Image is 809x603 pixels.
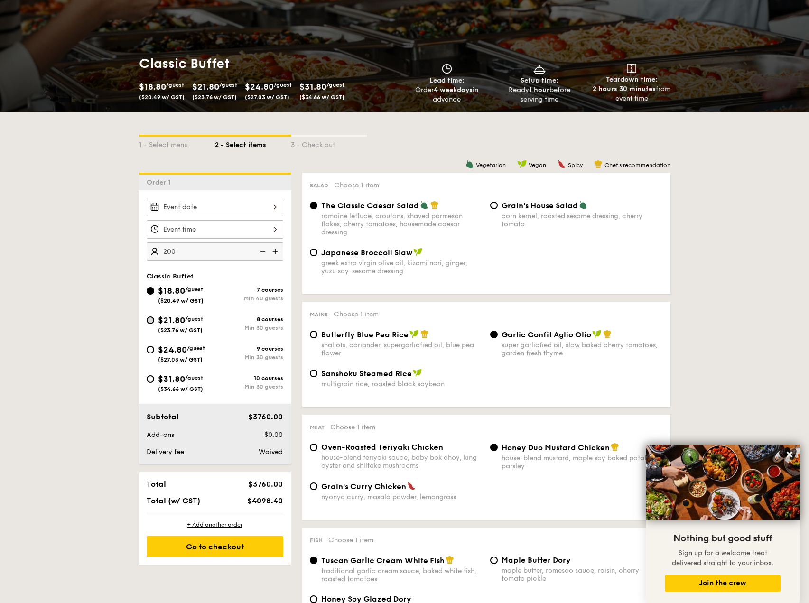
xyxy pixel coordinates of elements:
[429,76,465,84] span: Lead time:
[147,198,283,216] input: Event date
[321,330,409,339] span: Butterfly Blue Pea Rice
[334,181,379,189] span: Choose 1 item
[579,201,587,209] img: icon-vegetarian.fe4039eb.svg
[269,242,283,260] img: icon-add.58712e84.svg
[192,94,237,101] span: ($23.76 w/ GST)
[310,202,317,209] input: The Classic Caesar Saladromaine lettuce, croutons, shaved parmesan flakes, cherry tomatoes, house...
[321,248,412,257] span: Japanese Broccoli Slaw
[185,286,203,293] span: /guest
[521,76,558,84] span: Setup time:
[413,369,422,377] img: icon-vegan.f8ff3823.svg
[326,82,344,88] span: /guest
[517,160,527,168] img: icon-vegan.f8ff3823.svg
[589,84,674,103] div: from event time
[529,86,549,94] strong: 1 hour
[158,315,185,325] span: $21.80
[147,412,179,421] span: Subtotal
[334,310,379,318] span: Choose 1 item
[147,375,154,383] input: $31.80/guest($34.66 w/ GST)10 coursesMin 30 guests
[166,82,184,88] span: /guest
[502,330,591,339] span: Garlic Confit Aglio Olio
[192,82,219,92] span: $21.80
[147,346,154,353] input: $24.80/guest($27.03 w/ GST)9 coursesMin 30 guests
[185,315,203,322] span: /guest
[219,82,237,88] span: /guest
[147,220,283,239] input: Event time
[592,330,602,338] img: icon-vegan.f8ff3823.svg
[310,311,328,318] span: Mains
[497,85,582,104] div: Ready before serving time
[446,556,454,564] img: icon-chef-hat.a58ddaea.svg
[434,86,473,94] strong: 4 weekdays
[245,94,289,101] span: ($27.03 w/ GST)
[646,445,800,520] img: DSC07876-Edit02-Large.jpeg
[310,557,317,564] input: Tuscan Garlic Cream White Fishtraditional garlic cream sauce, baked white fish, roasted tomatoes
[321,482,406,491] span: Grain's Curry Chicken
[245,82,274,92] span: $24.80
[215,287,283,293] div: 7 courses
[139,55,401,72] h1: Classic Buffet
[147,178,175,186] span: Order 1
[594,160,603,168] img: icon-chef-hat.a58ddaea.svg
[321,212,483,236] div: romaine lettuce, croutons, shaved parmesan flakes, cherry tomatoes, housemade caesar dressing
[147,287,154,295] input: $18.80/guest($20.49 w/ GST)7 coursesMin 40 guests
[215,354,283,361] div: Min 30 guests
[187,345,205,352] span: /guest
[330,423,375,431] span: Choose 1 item
[248,412,283,421] span: $3760.00
[321,567,483,583] div: traditional garlic cream sauce, baked white fish, roasted tomatoes
[158,356,203,363] span: ($27.03 w/ GST)
[215,375,283,381] div: 10 courses
[158,386,203,392] span: ($34.66 w/ GST)
[259,448,283,456] span: Waived
[558,160,566,168] img: icon-spicy.37a8142b.svg
[568,162,583,168] span: Spicy
[147,480,166,489] span: Total
[147,536,283,557] div: Go to checkout
[593,85,656,93] strong: 2 hours 30 minutes
[529,162,546,168] span: Vegan
[420,201,428,209] img: icon-vegetarian.fe4039eb.svg
[502,212,663,228] div: corn kernel, roasted sesame dressing, cherry tomato
[147,242,283,261] input: Number of guests
[310,370,317,377] input: Sanshoku Steamed Ricemultigrain rice, roasted black soybean
[604,162,670,168] span: Chef's recommendation
[321,443,443,452] span: Oven-Roasted Teriyaki Chicken
[502,443,610,452] span: Honey Duo Mustard Chicken
[603,330,612,338] img: icon-chef-hat.a58ddaea.svg
[215,295,283,302] div: Min 40 guests
[158,327,203,334] span: ($23.76 w/ GST)
[147,496,200,505] span: Total (w/ GST)
[147,521,283,529] div: + Add another order
[321,454,483,470] div: house-blend teriyaki sauce, baby bok choy, king oyster and shiitake mushrooms
[147,448,184,456] span: Delivery fee
[139,137,215,150] div: 1 - Select menu
[405,85,490,104] div: Order in advance
[490,444,498,451] input: Honey Duo Mustard Chickenhouse-blend mustard, maple soy baked potato, parsley
[158,344,187,355] span: $24.80
[665,575,781,592] button: Join the crew
[490,202,498,209] input: Grain's House Saladcorn kernel, roasted sesame dressing, cherry tomato
[465,160,474,168] img: icon-vegetarian.fe4039eb.svg
[321,493,483,501] div: nyonya curry, masala powder, lemongrass
[310,249,317,256] input: Japanese Broccoli Slawgreek extra virgin olive oil, kizami nori, ginger, yuzu soy-sesame dressing
[321,259,483,275] div: greek extra virgin olive oil, kizami nori, ginger, yuzu soy-sesame dressing
[158,297,204,304] span: ($20.49 w/ GST)
[440,64,454,74] img: icon-clock.2db775ea.svg
[299,82,326,92] span: $31.80
[611,443,619,451] img: icon-chef-hat.a58ddaea.svg
[215,137,291,150] div: 2 - Select items
[158,286,185,296] span: $18.80
[185,374,203,381] span: /guest
[139,82,166,92] span: $18.80
[420,330,429,338] img: icon-chef-hat.a58ddaea.svg
[147,431,174,439] span: Add-ons
[215,316,283,323] div: 8 courses
[430,201,439,209] img: icon-chef-hat.a58ddaea.svg
[490,557,498,564] input: Maple Butter Dorymaple butter, romesco sauce, raisin, cherry tomato pickle
[310,444,317,451] input: Oven-Roasted Teriyaki Chickenhouse-blend teriyaki sauce, baby bok choy, king oyster and shiitake ...
[328,536,373,544] span: Choose 1 item
[310,182,328,189] span: Salad
[321,556,445,565] span: Tuscan Garlic Cream White Fish
[247,496,283,505] span: $4098.40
